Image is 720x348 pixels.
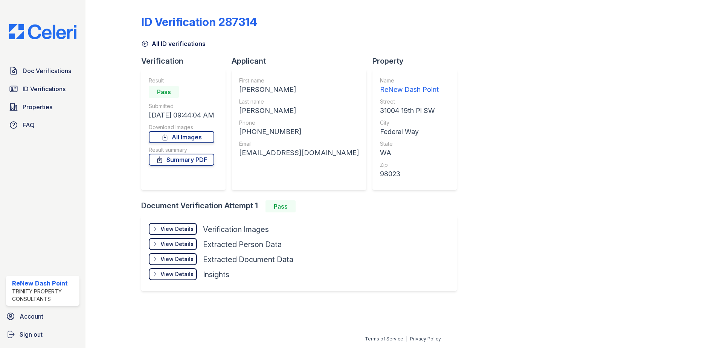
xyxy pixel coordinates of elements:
div: Download Images [149,124,214,131]
a: Privacy Policy [410,336,441,342]
div: [DATE] 09:44:04 AM [149,110,214,121]
div: ID Verification 287314 [141,15,257,29]
div: Federal Way [380,127,439,137]
div: Trinity Property Consultants [12,288,76,303]
span: FAQ [23,121,35,130]
a: ID Verifications [6,81,79,96]
span: Doc Verifications [23,66,71,75]
div: 31004 19th Pl SW [380,105,439,116]
a: Account [3,309,82,324]
span: Properties [23,102,52,111]
div: Extracted Person Data [203,239,282,250]
div: [PERSON_NAME] [239,105,359,116]
div: Phone [239,119,359,127]
a: FAQ [6,118,79,133]
div: Zip [380,161,439,169]
div: 98023 [380,169,439,179]
div: Pass [149,86,179,98]
div: State [380,140,439,148]
span: Account [20,312,43,321]
div: Result summary [149,146,214,154]
a: Terms of Service [365,336,403,342]
div: Street [380,98,439,105]
div: View Details [160,225,194,233]
div: City [380,119,439,127]
div: View Details [160,270,194,278]
div: Extracted Document Data [203,254,293,265]
a: Summary PDF [149,154,214,166]
div: View Details [160,255,194,263]
img: CE_Logo_Blue-a8612792a0a2168367f1c8372b55b34899dd931a85d93a1a3d3e32e68fde9ad4.png [3,24,82,39]
a: Sign out [3,327,82,342]
div: Applicant [232,56,372,66]
div: Name [380,77,439,84]
a: All ID verifications [141,39,206,48]
a: Properties [6,99,79,114]
div: Email [239,140,359,148]
div: View Details [160,240,194,248]
a: Doc Verifications [6,63,79,78]
div: Insights [203,269,229,280]
div: WA [380,148,439,158]
div: Last name [239,98,359,105]
div: Submitted [149,102,214,110]
div: ReNew Dash Point [12,279,76,288]
a: All Images [149,131,214,143]
a: Name ReNew Dash Point [380,77,439,95]
iframe: chat widget [688,318,712,340]
div: Document Verification Attempt 1 [141,200,463,212]
div: [EMAIL_ADDRESS][DOMAIN_NAME] [239,148,359,158]
div: Property [372,56,463,66]
div: First name [239,77,359,84]
div: ReNew Dash Point [380,84,439,95]
div: Pass [265,200,296,212]
div: Result [149,77,214,84]
div: | [406,336,407,342]
div: Verification Images [203,224,269,235]
span: Sign out [20,330,43,339]
div: [PERSON_NAME] [239,84,359,95]
span: ID Verifications [23,84,66,93]
div: Verification [141,56,232,66]
div: [PHONE_NUMBER] [239,127,359,137]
